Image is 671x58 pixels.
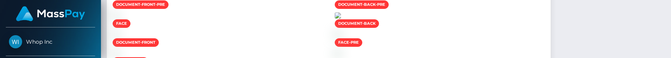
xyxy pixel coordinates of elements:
span: document-back [335,19,379,28]
img: ec7e84bf-5c5d-4022-aa03-4a2182af92cb [113,12,119,19]
img: c3325684-2722-41f7-83b7-9dc679f207eb [113,31,119,38]
img: MassPay Logo [16,6,85,21]
span: document-front [113,38,159,47]
span: face [113,19,130,28]
img: Whop Inc [9,35,22,48]
span: face-pre [335,38,362,47]
span: Whop Inc [6,38,95,45]
span: document-back-pre [335,0,389,9]
img: c1541ce2-7c6b-48d2-9c77-f034c1affdef [335,50,341,56]
img: c1990e82-867f-4b13-8b8c-cdc86bfa2f50 [113,50,119,56]
img: da482797-bade-4906-9a01-46464c84c7b0 [335,31,341,38]
img: 709b266d-0512-4a64-b8af-cb197391dab4 [335,12,341,19]
span: document-front-pre [113,0,169,9]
